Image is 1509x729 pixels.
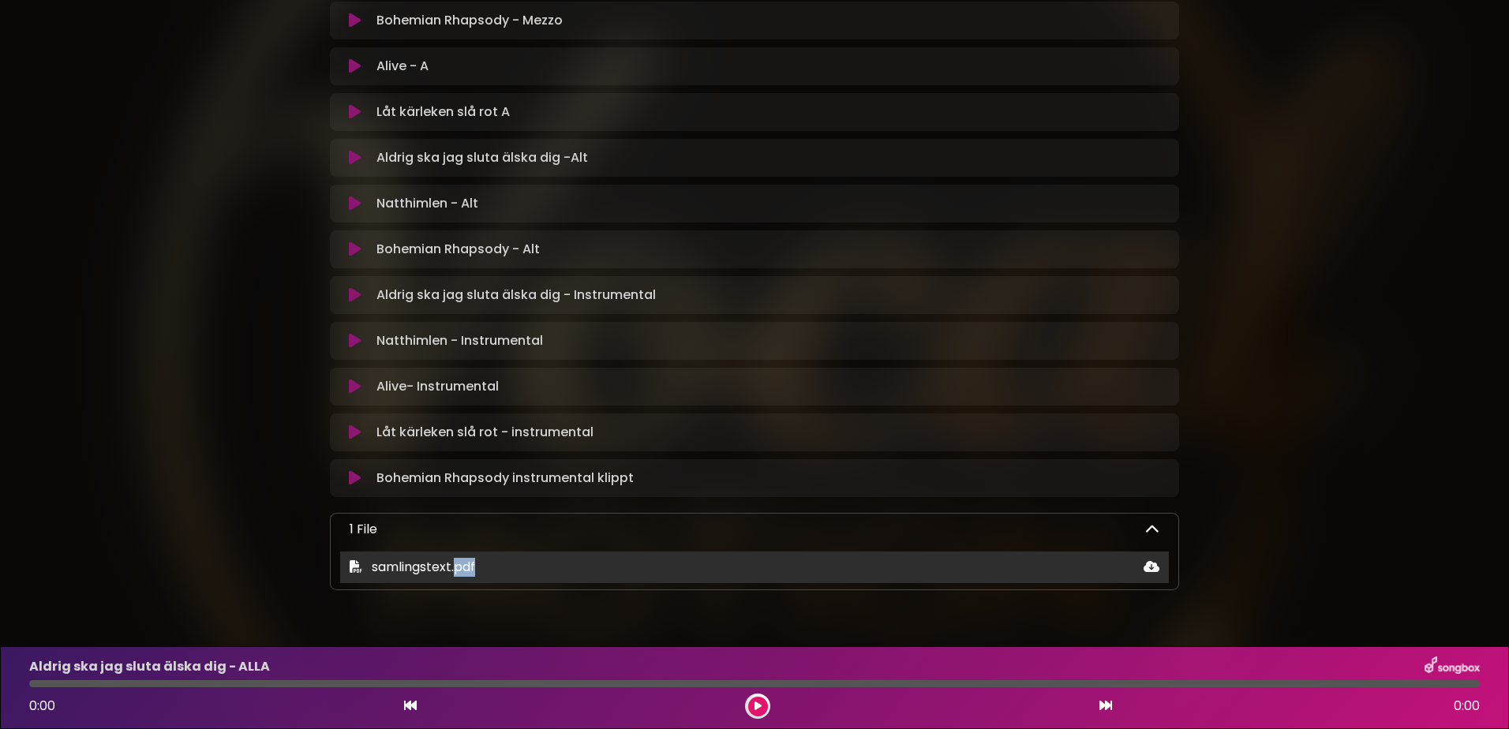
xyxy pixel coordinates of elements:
p: Bohemian Rhapsody instrumental klippt [376,469,634,488]
p: Natthimlen - Alt [376,194,478,213]
p: Aldrig ska jag sluta älska dig -Alt [376,148,588,167]
p: Låt kärleken slå rot - instrumental [376,423,593,442]
span: samlingstext.pdf [372,558,475,576]
p: Alive- Instrumental [376,377,499,396]
p: Bohemian Rhapsody - Mezzo [376,11,563,30]
p: Natthimlen - Instrumental [376,331,543,350]
p: Alive - A [376,57,429,76]
p: 1 File [350,520,377,539]
p: Bohemian Rhapsody - Alt [376,240,540,259]
p: Låt kärleken slå rot A [376,103,510,121]
p: Aldrig ska jag sluta älska dig - Instrumental [376,286,656,305]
